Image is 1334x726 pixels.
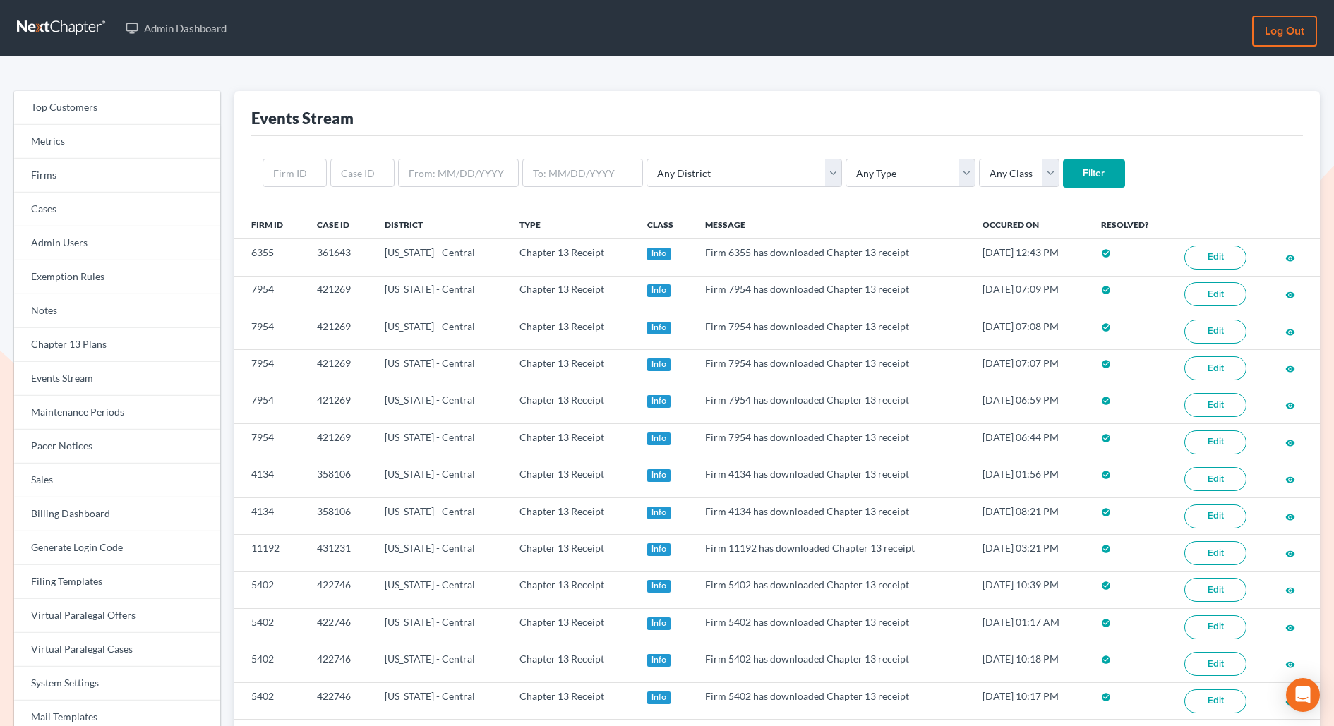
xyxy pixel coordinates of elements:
a: Chapter 13 Plans [14,328,220,362]
td: Firm 5402 has downloaded Chapter 13 receipt [694,571,971,608]
td: [DATE] 10:18 PM [971,646,1090,682]
td: 5402 [234,682,306,719]
a: Edit [1184,689,1246,713]
th: Class [636,210,694,238]
td: Firm 7954 has downloaded Chapter 13 receipt [694,424,971,461]
td: [US_STATE] - Central [373,682,508,719]
td: 421269 [306,276,373,313]
a: visibility [1285,436,1295,448]
td: Chapter 13 Receipt [508,571,636,608]
td: [DATE] 10:39 PM [971,571,1090,608]
div: Info [647,691,671,704]
td: 422746 [306,646,373,682]
input: Firm ID [263,159,327,187]
i: visibility [1285,364,1295,374]
a: visibility [1285,251,1295,263]
a: visibility [1285,473,1295,485]
td: 421269 [306,424,373,461]
td: Chapter 13 Receipt [508,609,636,646]
td: 422746 [306,571,373,608]
a: System Settings [14,667,220,701]
i: visibility [1285,253,1295,263]
td: [DATE] 12:43 PM [971,239,1090,276]
div: Info [647,507,671,519]
th: Type [508,210,636,238]
th: District [373,210,508,238]
td: [US_STATE] - Central [373,276,508,313]
a: Virtual Paralegal Offers [14,599,220,633]
i: visibility [1285,475,1295,485]
td: [US_STATE] - Central [373,646,508,682]
td: Firm 7954 has downloaded Chapter 13 receipt [694,313,971,349]
td: Firm 7954 has downloaded Chapter 13 receipt [694,350,971,387]
td: [US_STATE] - Central [373,424,508,461]
a: visibility [1285,583,1295,595]
td: [US_STATE] - Central [373,461,508,497]
div: Events Stream [251,108,354,128]
td: 421269 [306,350,373,387]
td: 422746 [306,609,373,646]
a: visibility [1285,399,1295,411]
td: Firm 6355 has downloaded Chapter 13 receipt [694,239,971,276]
td: Chapter 13 Receipt [508,682,636,719]
a: Edit [1184,578,1246,602]
a: visibility [1285,362,1295,374]
i: visibility [1285,549,1295,559]
div: Open Intercom Messenger [1286,678,1320,712]
td: 421269 [306,313,373,349]
a: visibility [1285,547,1295,559]
i: check_circle [1101,544,1111,554]
th: Firm ID [234,210,306,238]
a: Edit [1184,652,1246,676]
td: [DATE] 10:17 PM [971,682,1090,719]
td: [US_STATE] - Central [373,350,508,387]
td: 6355 [234,239,306,276]
td: 7954 [234,350,306,387]
a: Billing Dashboard [14,497,220,531]
td: 4134 [234,461,306,497]
th: Message [694,210,971,238]
td: [DATE] 06:44 PM [971,424,1090,461]
a: Maintenance Periods [14,396,220,430]
a: Firms [14,159,220,193]
i: visibility [1285,438,1295,448]
div: Info [647,358,671,371]
td: Chapter 13 Receipt [508,387,636,423]
div: Info [647,395,671,408]
td: Firm 5402 has downloaded Chapter 13 receipt [694,682,971,719]
div: Info [647,617,671,630]
td: 7954 [234,387,306,423]
td: Chapter 13 Receipt [508,646,636,682]
td: 5402 [234,571,306,608]
div: Info [647,580,671,593]
i: check_circle [1101,507,1111,517]
td: Chapter 13 Receipt [508,239,636,276]
td: Firm 7954 has downloaded Chapter 13 receipt [694,276,971,313]
a: visibility [1285,288,1295,300]
a: Log out [1252,16,1317,47]
td: Firm 7954 has downloaded Chapter 13 receipt [694,387,971,423]
a: Edit [1184,541,1246,565]
td: [DATE] 08:21 PM [971,497,1090,534]
input: Case ID [330,159,395,187]
td: 361643 [306,239,373,276]
i: check_circle [1101,433,1111,443]
td: 421269 [306,387,373,423]
i: visibility [1285,623,1295,633]
a: Edit [1184,282,1246,306]
a: Virtual Paralegal Cases [14,633,220,667]
div: Info [647,322,671,334]
a: Cases [14,193,220,226]
i: check_circle [1101,655,1111,665]
input: Filter [1063,159,1125,188]
a: Sales [14,464,220,497]
i: check_circle [1101,581,1111,591]
i: check_circle [1101,248,1111,258]
i: check_circle [1101,359,1111,369]
a: visibility [1285,325,1295,337]
td: Firm 5402 has downloaded Chapter 13 receipt [694,646,971,682]
a: Edit [1184,246,1246,270]
input: From: MM/DD/YYYY [398,159,519,187]
a: Edit [1184,615,1246,639]
td: Chapter 13 Receipt [508,535,636,571]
